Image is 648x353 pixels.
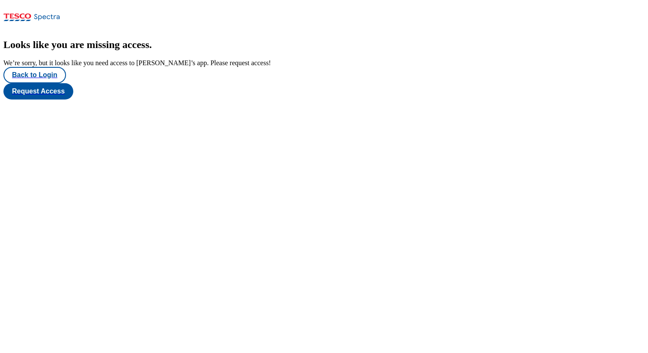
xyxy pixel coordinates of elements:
button: Request Access [3,83,73,100]
button: Back to Login [3,67,66,83]
div: We’re sorry, but it looks like you need access to [PERSON_NAME]’s app. Please request access! [3,59,645,67]
a: Request Access [3,83,645,100]
span: . [149,39,152,50]
a: Back to Login [3,67,645,83]
h2: Looks like you are missing access [3,39,645,51]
